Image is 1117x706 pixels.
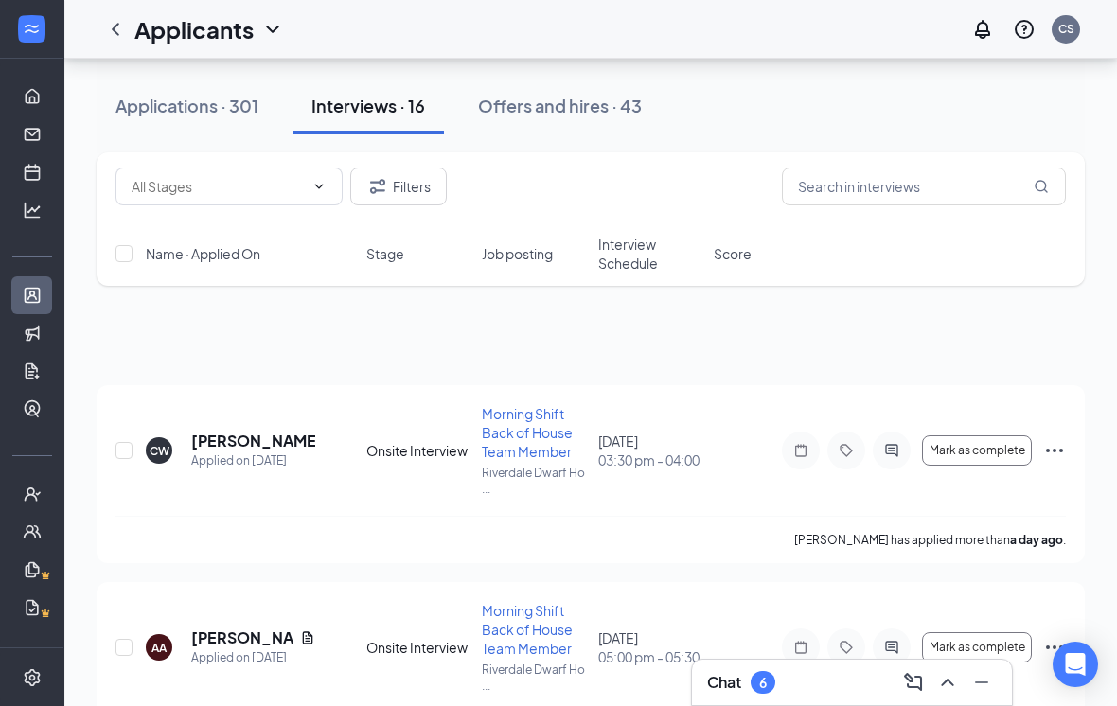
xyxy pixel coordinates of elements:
div: CS [1058,21,1074,37]
span: Mark as complete [930,641,1025,654]
p: [PERSON_NAME] has applied more than . [794,532,1066,548]
button: ChevronUp [932,667,963,697]
h3: Chat [707,672,741,693]
span: Score [714,244,752,263]
span: Stage [366,244,404,263]
svg: QuestionInfo [1013,18,1036,41]
svg: Ellipses [1043,636,1066,659]
div: Onsite Interview [366,441,470,460]
div: Offers and hires · 43 [478,94,642,117]
svg: ActiveChat [880,443,903,458]
span: Job posting [482,244,553,263]
svg: Ellipses [1043,439,1066,462]
svg: ChevronDown [261,18,284,41]
b: a day ago [1010,533,1063,547]
p: Riverdale Dwarf Ho ... [482,465,586,497]
input: Search in interviews [782,168,1066,205]
svg: Analysis [23,201,42,220]
span: Interview Schedule [598,235,702,273]
button: Filter Filters [350,168,447,205]
h5: [PERSON_NAME] [191,627,293,648]
svg: Tag [835,640,858,655]
div: [DATE] [598,628,702,666]
svg: Note [789,640,812,655]
span: Mark as complete [930,444,1025,457]
svg: Notifications [971,18,994,41]
span: Morning Shift Back of House Team Member [482,405,573,460]
div: 6 [759,675,767,691]
div: AA [151,640,167,656]
div: Open Intercom Messenger [1053,642,1098,687]
div: [DATE] [598,432,702,469]
svg: Settings [23,668,42,687]
div: Applied on [DATE] [191,648,315,667]
button: Minimize [966,667,997,697]
svg: Filter [366,175,389,198]
h1: Applicants [134,13,254,45]
button: Mark as complete [922,435,1032,466]
button: ComposeMessage [898,667,929,697]
div: Interviews · 16 [311,94,425,117]
h5: [PERSON_NAME] [191,431,315,451]
svg: ChevronUp [936,671,959,694]
svg: ActiveChat [880,640,903,655]
svg: UserCheck [23,485,42,503]
span: 03:30 pm - 04:00 pm [598,450,702,469]
span: Name · Applied On [146,244,260,263]
div: Applied on [DATE] [191,451,315,470]
div: CW [150,443,169,459]
div: Onsite Interview [366,638,470,657]
svg: Minimize [970,671,993,694]
svg: MagnifyingGlass [1034,179,1049,194]
svg: ComposeMessage [902,671,925,694]
svg: Tag [835,443,858,458]
span: 05:00 pm - 05:30 pm [598,647,702,666]
span: Morning Shift Back of House Team Member [482,602,573,657]
svg: Note [789,443,812,458]
svg: ChevronDown [311,179,327,194]
p: Riverdale Dwarf Ho ... [482,662,586,694]
svg: Document [300,630,315,645]
svg: ChevronLeft [104,18,127,41]
svg: WorkstreamLogo [22,19,41,38]
div: Applications · 301 [115,94,258,117]
button: Mark as complete [922,632,1032,662]
input: All Stages [132,176,304,197]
